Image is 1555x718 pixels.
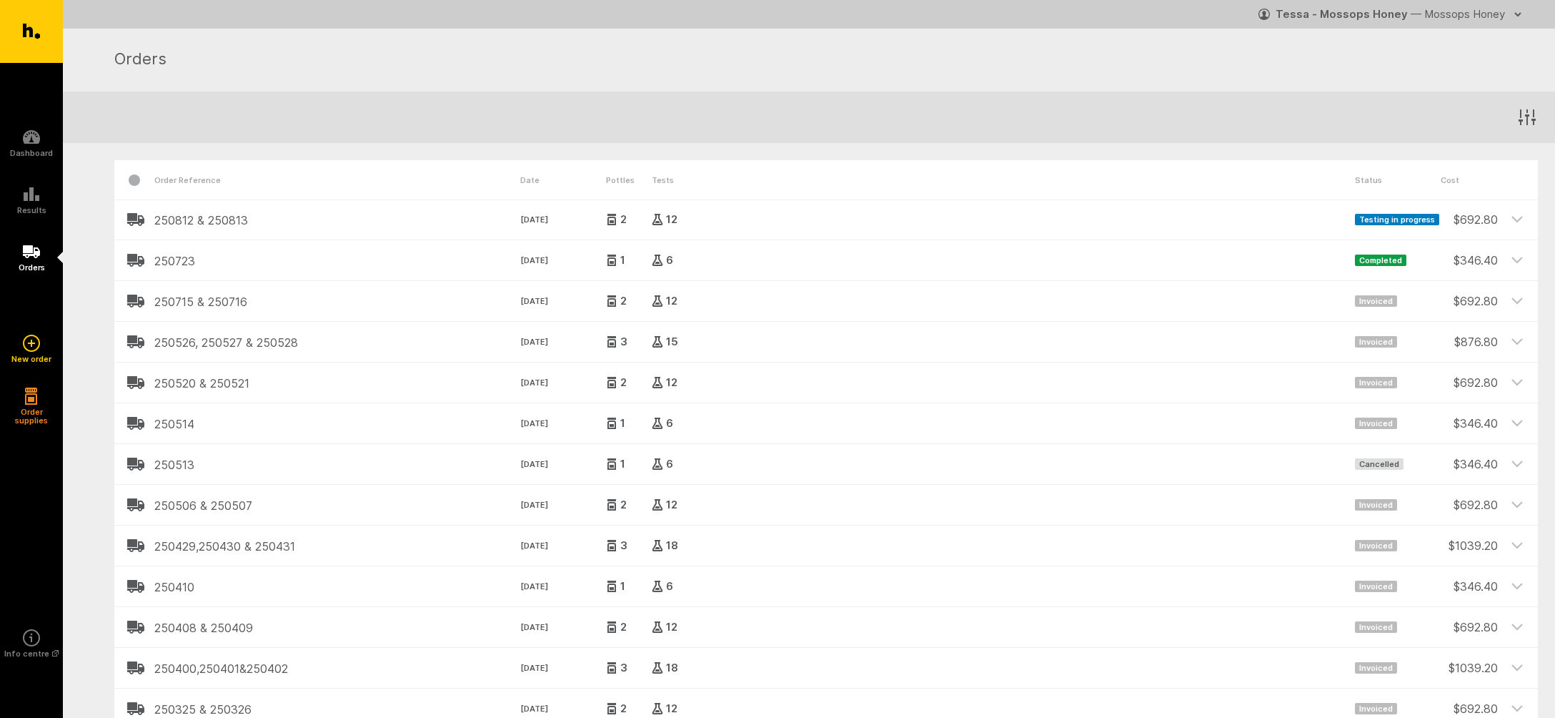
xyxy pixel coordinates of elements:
header: 250400,250401&250402[DATE]318Invoiced$1039.20 [114,648,1538,688]
h2: 250410 [154,581,520,594]
div: $ 692.80 [1441,281,1498,310]
div: $ 692.80 [1441,200,1498,228]
h2: 250325 & 250326 [154,703,520,716]
h2: 250723 [154,255,520,267]
header: 250520 & 250521[DATE]212Invoiced$692.80 [114,363,1538,403]
div: $ 346.40 [1441,566,1498,595]
span: 2 [617,704,627,713]
span: Invoiced [1355,703,1397,714]
span: 6 [663,460,673,468]
time: [DATE] [520,418,606,431]
div: $ 1039.20 [1441,648,1498,677]
h5: Results [17,206,46,215]
h5: Order supplies [10,408,53,425]
time: [DATE] [520,458,606,471]
span: Invoiced [1355,377,1397,388]
span: Invoiced [1355,621,1397,633]
span: 2 [617,215,627,224]
time: [DATE] [520,377,606,390]
span: Invoiced [1355,295,1397,307]
h2: 250506 & 250507 [154,499,520,512]
h2: 250520 & 250521 [154,377,520,390]
div: Pottles [606,160,652,200]
time: [DATE] [520,214,606,227]
span: 12 [663,297,677,305]
span: 12 [663,704,677,713]
span: 2 [617,501,627,509]
time: [DATE] [520,621,606,634]
header: 250513[DATE]16Cancelled$346.40 [114,444,1538,484]
span: 1 [617,256,625,265]
span: 12 [663,378,677,387]
span: 6 [663,582,673,591]
h2: 250715 & 250716 [154,295,520,308]
h1: Orders [114,47,1521,73]
h5: New order [11,355,51,363]
time: [DATE] [520,499,606,512]
button: Tessa - Mossops Honey — Mossops Honey [1258,3,1526,26]
span: Invoiced [1355,662,1397,674]
span: Completed [1355,255,1406,266]
span: Cancelled [1355,458,1404,470]
div: $ 346.40 [1441,403,1498,432]
h2: 250526, 250527 & 250528 [154,336,520,349]
span: 3 [617,338,627,346]
strong: Tessa - Mossops Honey [1276,7,1408,21]
header: 250526, 250527 & 250528[DATE]315Invoiced$876.80 [114,322,1538,362]
span: 1 [617,460,625,468]
span: 1 [617,419,625,428]
div: Status [1355,160,1441,200]
h2: 250513 [154,458,520,471]
span: 3 [617,664,627,672]
div: $ 346.40 [1441,444,1498,473]
time: [DATE] [520,540,606,553]
div: $ 692.80 [1441,363,1498,391]
span: 6 [663,419,673,428]
div: $ 692.80 [1441,607,1498,636]
header: 250514[DATE]16Invoiced$346.40 [114,403,1538,443]
span: 18 [663,664,678,672]
div: Order Reference [154,160,520,200]
div: Tests [652,160,1355,200]
header: 250429,250430 & 250431[DATE]318Invoiced$1039.20 [114,526,1538,566]
div: $ 692.80 [1441,485,1498,513]
span: 18 [663,541,678,550]
time: [DATE] [520,581,606,594]
h2: 250514 [154,418,520,431]
div: Cost [1441,160,1498,200]
span: 12 [663,215,677,224]
h2: 250400,250401&250402 [154,662,520,675]
span: Invoiced [1355,418,1397,429]
div: $ 876.80 [1441,322,1498,350]
header: 250410[DATE]16Invoiced$346.40 [114,566,1538,606]
time: [DATE] [520,295,606,308]
h5: Info centre [4,649,59,658]
h2: 250408 & 250409 [154,621,520,634]
span: 1 [617,582,625,591]
header: 250723[DATE]16Completed$346.40 [114,240,1538,280]
div: $ 1039.20 [1441,526,1498,554]
span: 6 [663,256,673,265]
time: [DATE] [520,662,606,675]
h5: Dashboard [10,149,53,157]
h2: 250812 & 250813 [154,214,520,227]
span: 2 [617,623,627,631]
span: 2 [617,297,627,305]
div: $ 346.40 [1441,240,1498,269]
div: $ 692.80 [1441,689,1498,717]
time: [DATE] [520,703,606,716]
span: Invoiced [1355,336,1397,348]
span: Invoiced [1355,499,1397,511]
span: Testing in progress [1355,214,1439,225]
header: 250812 & 250813[DATE]212Testing in progress$692.80 [114,200,1538,240]
span: 2 [617,378,627,387]
span: Invoiced [1355,540,1397,551]
header: 250715 & 250716[DATE]212Invoiced$692.80 [114,281,1538,321]
header: 250506 & 250507[DATE]212Invoiced$692.80 [114,485,1538,525]
span: 15 [663,338,678,346]
time: [DATE] [520,336,606,349]
span: 3 [617,541,627,550]
h2: 250429,250430 & 250431 [154,540,520,553]
span: 12 [663,501,677,509]
span: Invoiced [1355,581,1397,592]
